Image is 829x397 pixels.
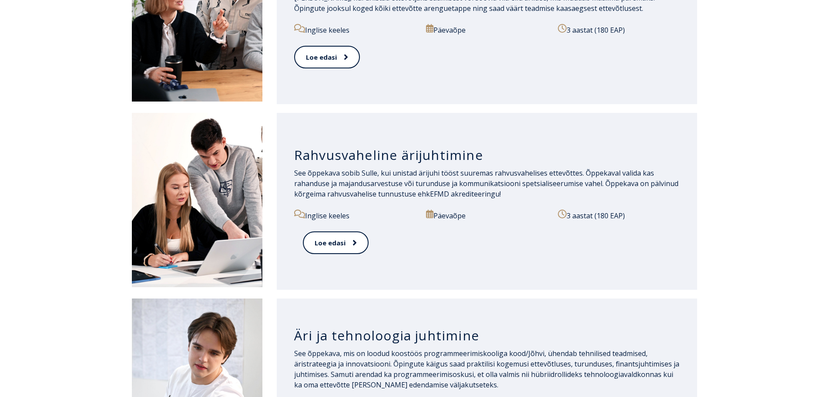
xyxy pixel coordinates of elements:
p: Päevaõpe [426,210,548,221]
p: 3 aastat (180 EAP) [558,24,671,35]
span: See õppekava sobib Sulle, kui unistad ärijuhi tööst suuremas rahvusvahelises ettevõttes. Õppekava... [294,168,678,199]
h3: Rahvusvaheline ärijuhtimine [294,147,680,163]
p: 3 aastat (180 EAP) [558,210,680,221]
p: Inglise keeles [294,210,416,221]
a: EFMD akrediteeringu [430,189,500,199]
a: Loe edasi [303,231,369,254]
p: Inglise keeles [294,24,416,35]
img: Rahvusvaheline ärijuhtimine [132,113,262,287]
h3: Äri ja tehnoloogia juhtimine [294,327,680,344]
p: Päevaõpe [426,24,548,35]
a: Loe edasi [294,46,360,69]
p: See õppekava, mis on loodud koostöös programmeerimiskooliga kood/Jõhvi, ühendab tehnilised teadmi... [294,348,680,390]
